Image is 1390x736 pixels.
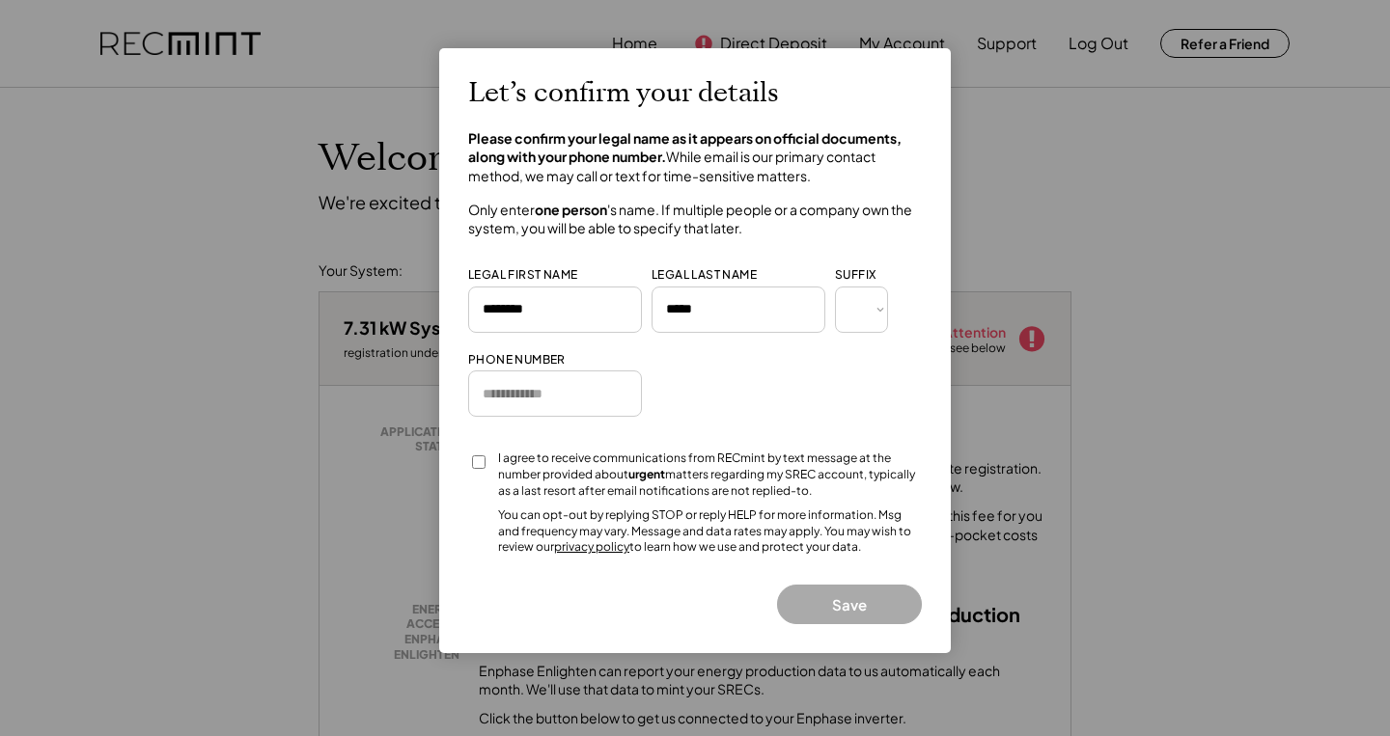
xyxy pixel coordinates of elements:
div: PHONE NUMBER [468,352,566,368]
h4: While email is our primary contact method, we may call or text for time-sensitive matters. [468,129,922,186]
a: privacy policy [554,539,629,554]
h2: Let’s confirm your details [468,77,779,110]
strong: Please confirm your legal name as it appears on official documents, along with your phone number. [468,129,903,166]
strong: one person [535,201,607,218]
div: LEGAL LAST NAME [652,267,757,284]
div: SUFFIX [835,267,876,284]
div: You can opt-out by replying STOP or reply HELP for more information. Msg and frequency may vary. ... [498,507,922,556]
strong: urgent [628,467,665,481]
h4: Only enter 's name. If multiple people or a company own the system, you will be able to specify t... [468,201,922,238]
div: LEGAL FIRST NAME [468,267,577,284]
div: I agree to receive communications from RECmint by text message at the number provided about matte... [498,450,922,499]
button: Save [777,585,922,624]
